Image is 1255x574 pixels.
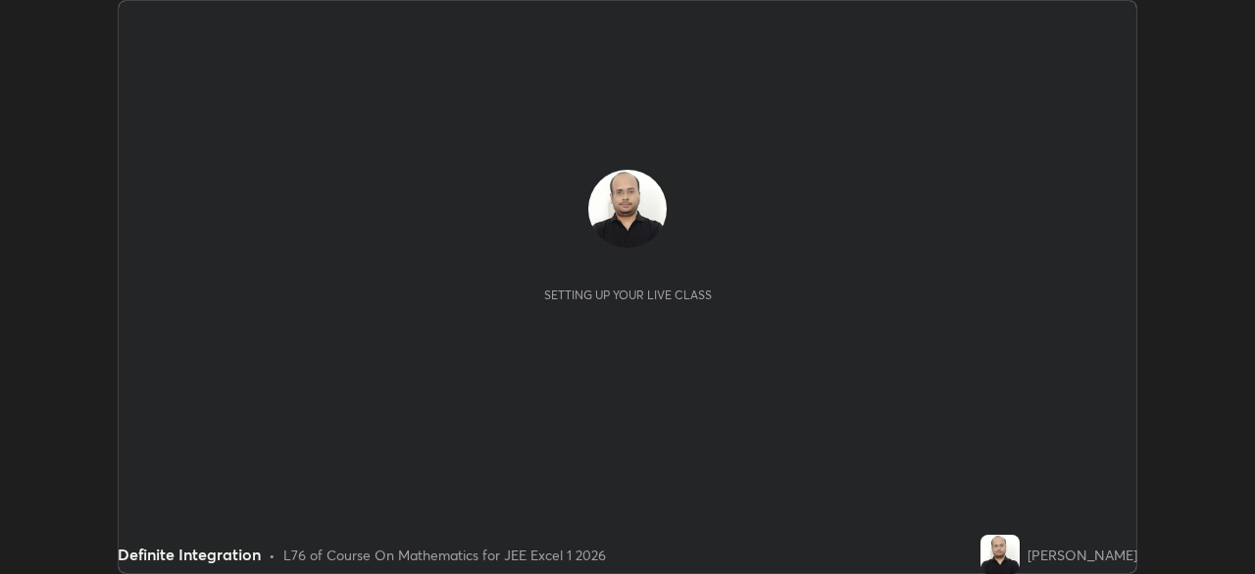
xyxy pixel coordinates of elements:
div: [PERSON_NAME] [1028,545,1137,565]
img: 83f50dee00534478af7b78a8c624c472.jpg [588,170,667,248]
div: Definite Integration [118,543,261,566]
img: 83f50dee00534478af7b78a8c624c472.jpg [980,535,1020,574]
div: • [269,545,276,565]
div: L76 of Course On Mathematics for JEE Excel 1 2026 [283,545,606,565]
div: Setting up your live class [544,287,712,302]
